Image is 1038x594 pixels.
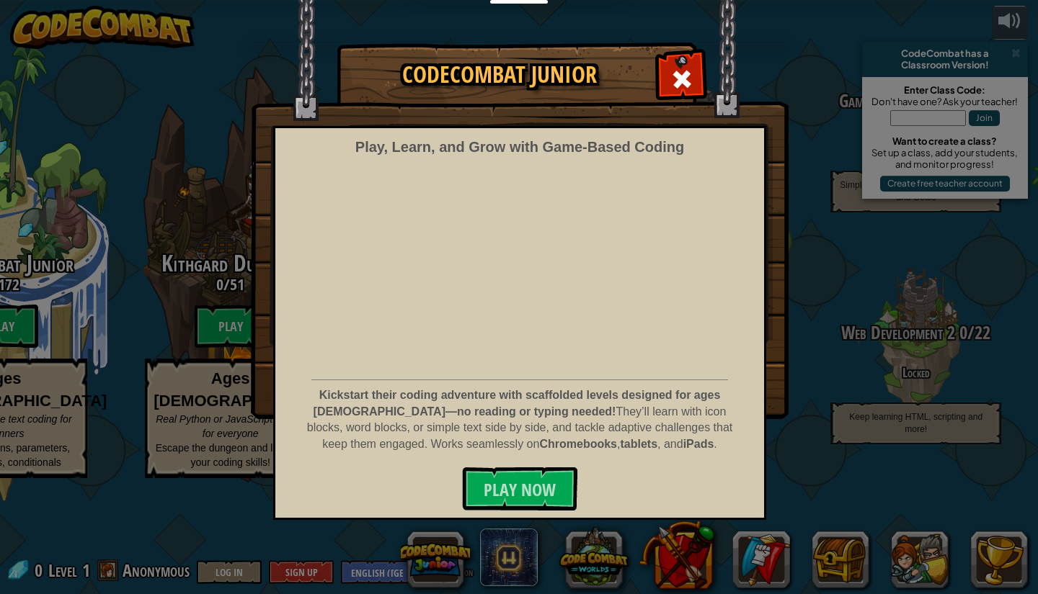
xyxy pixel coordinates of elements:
strong: iPads [683,438,714,450]
h1: CodeCombat Junior [352,62,647,87]
button: Play Now [462,467,577,510]
strong: Kickstart their coding adventure with scaffolded levels designed for ages [DEMOGRAPHIC_DATA]—no r... [314,389,721,418]
strong: Chromebooks [539,438,617,450]
span: Play Now [484,478,556,501]
strong: tablets [620,438,657,450]
div: Play, Learn, and Grow with Game‑Based Coding [355,137,684,158]
p: They’ll learn with icon blocks, word blocks, or simple text side by side, and tackle adaptive cha... [306,387,733,453]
